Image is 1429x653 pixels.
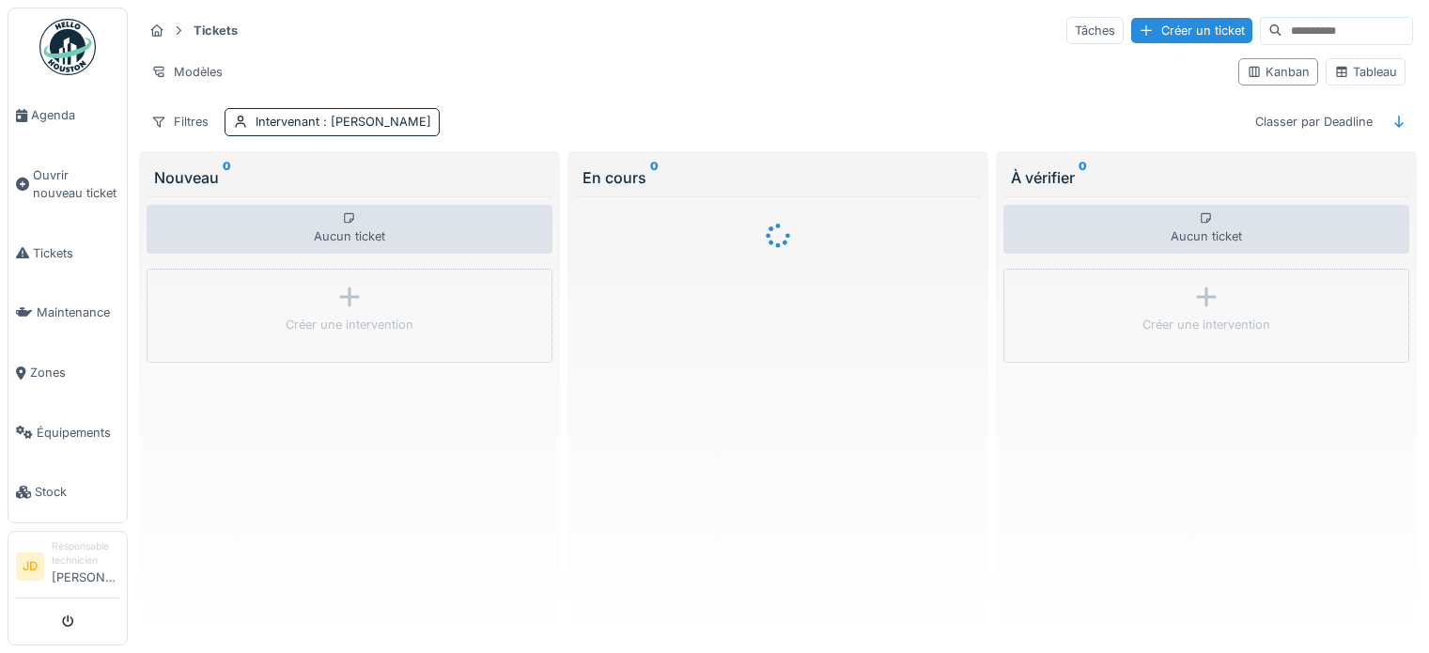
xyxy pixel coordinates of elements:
sup: 0 [223,166,231,189]
a: Ouvrir nouveau ticket [8,146,127,224]
span: : [PERSON_NAME] [319,115,431,129]
span: Agenda [31,106,119,124]
a: Maintenance [8,283,127,343]
div: Aucun ticket [147,205,552,254]
div: Modèles [143,58,231,86]
sup: 0 [1079,166,1087,189]
div: Nouveau [154,166,545,189]
div: À vérifier [1011,166,1402,189]
a: Équipements [8,403,127,463]
div: Kanban [1247,63,1310,81]
a: Zones [8,343,127,403]
a: Stock [8,462,127,522]
a: Tickets [8,224,127,284]
div: En cours [582,166,973,189]
span: Équipements [37,424,119,442]
img: Badge_color-CXgf-gQk.svg [39,19,96,75]
span: Tickets [33,244,119,262]
div: Créer un ticket [1131,18,1252,43]
div: Aucun ticket [1003,205,1409,254]
div: Intervenant [256,113,431,131]
sup: 0 [650,166,659,189]
div: Créer une intervention [286,316,413,334]
a: JD Responsable technicien[PERSON_NAME] [16,539,119,599]
span: Ouvrir nouveau ticket [33,166,119,202]
li: JD [16,552,44,581]
div: Tableau [1334,63,1397,81]
strong: Tickets [186,22,245,39]
div: Créer une intervention [1142,316,1270,334]
a: Agenda [8,86,127,146]
div: Tâches [1066,17,1124,44]
div: Responsable technicien [52,539,119,568]
span: Zones [30,364,119,381]
li: [PERSON_NAME] [52,539,119,594]
div: Classer par Deadline [1247,108,1381,135]
span: Stock [35,483,119,501]
span: Maintenance [37,303,119,321]
div: Filtres [143,108,217,135]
